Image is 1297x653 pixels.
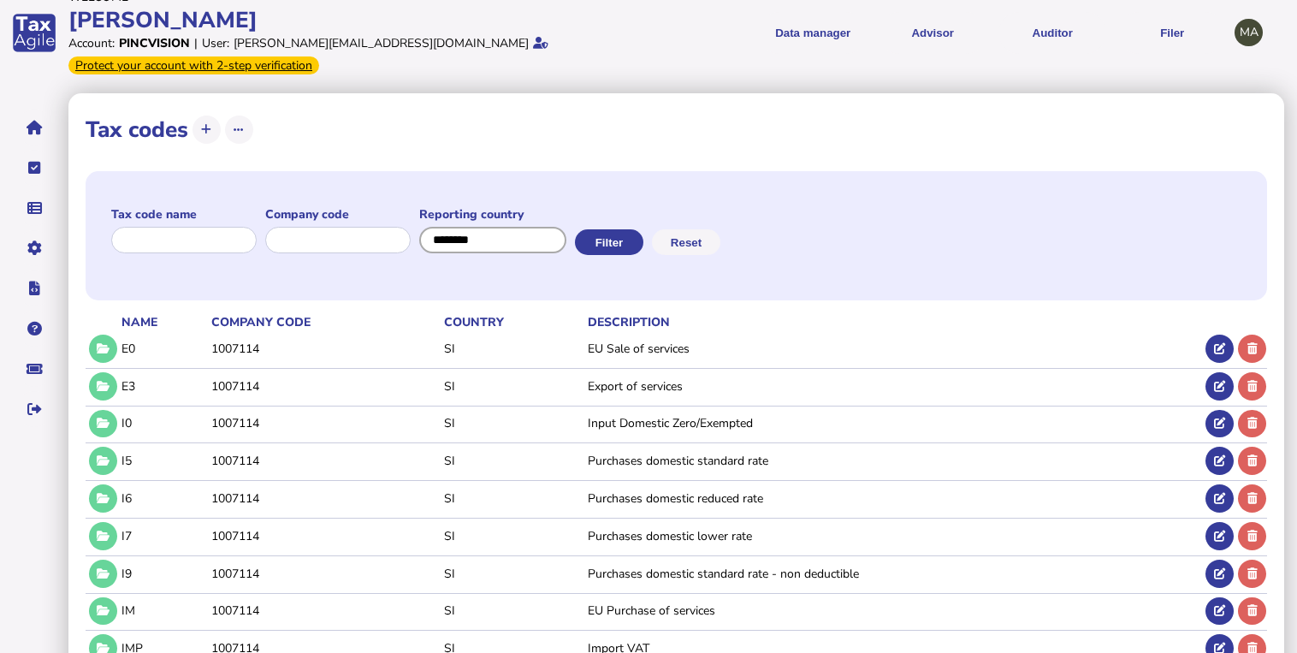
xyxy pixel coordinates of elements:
td: I6 [118,481,208,516]
button: Tax code details [89,484,117,513]
button: Raise a support ticket [16,351,52,387]
button: Auditor [998,12,1106,54]
button: Delete tax code [1238,560,1266,588]
button: Tax code details [89,560,117,588]
td: Export of services [584,368,1202,403]
button: Edit tax code [1205,522,1234,550]
td: Purchases domestic standard rate - non deductible [584,555,1202,591]
td: 1007114 [208,331,440,366]
div: [PERSON_NAME] [68,5,643,35]
td: SI [441,593,584,628]
td: Purchases domestic lower rate [584,518,1202,553]
td: SI [441,518,584,553]
td: 1007114 [208,593,440,628]
button: Tasks [16,150,52,186]
button: Edit tax code [1205,372,1234,401]
td: I0 [118,406,208,441]
button: Delete tax code [1238,597,1266,626]
button: Edit tax code [1205,335,1234,363]
td: 1007114 [208,406,440,441]
button: Delete tax code [1238,372,1266,401]
button: Tax code details [89,335,117,363]
td: 1007114 [208,368,440,403]
button: Sign out [16,391,52,427]
button: Data manager [16,190,52,226]
td: I5 [118,443,208,478]
button: Home [16,110,52,145]
div: Account: [68,35,115,51]
td: 1007114 [208,481,440,516]
td: E0 [118,331,208,366]
button: Edit tax code [1205,410,1234,438]
button: Tax code details [89,597,117,626]
div: User: [202,35,229,51]
button: Developer hub links [16,270,52,306]
td: EU Sale of services [584,331,1202,366]
button: Delete tax code [1238,335,1266,363]
td: SI [441,368,584,403]
td: Purchases domestic reduced rate [584,481,1202,516]
menu: navigate products [652,12,1227,54]
button: Tax code details [89,372,117,401]
label: Tax code name [111,206,257,223]
button: Tax code details [89,447,117,475]
td: SI [441,555,584,591]
td: Input Domestic Zero/Exempted [584,406,1202,441]
th: Description [584,313,1202,331]
h1: Tax codes [86,115,188,145]
button: More options... [225,116,253,144]
div: Pincvision [119,35,190,51]
td: 1007114 [208,443,440,478]
button: Delete tax code [1238,410,1266,438]
button: Filer [1118,12,1226,54]
td: 1007114 [208,555,440,591]
td: IM [118,593,208,628]
label: Reporting country [419,206,566,223]
button: Edit tax code [1205,447,1234,475]
div: From Oct 1, 2025, 2-step verification will be required to login. Set it up now... [68,56,319,74]
td: SI [441,331,584,366]
button: Delete tax code [1238,522,1266,550]
label: Company code [265,206,411,223]
th: Name [118,313,208,331]
button: Edit tax code [1205,597,1234,626]
th: Country [441,313,584,331]
td: SI [441,443,584,478]
i: Email verified [533,37,548,49]
td: E3 [118,368,208,403]
button: Tax code details [89,410,117,438]
td: I7 [118,518,208,553]
button: Help pages [16,311,52,347]
td: 1007114 [208,518,440,553]
button: Add tax code [192,116,221,144]
button: Tax code details [89,522,117,550]
button: Manage settings [16,230,52,266]
div: [PERSON_NAME][EMAIL_ADDRESS][DOMAIN_NAME] [234,35,529,51]
td: I9 [118,555,208,591]
td: SI [441,481,584,516]
button: Edit tax code [1205,484,1234,513]
button: Shows a dropdown of VAT Advisor options [879,12,986,54]
button: Delete tax code [1238,484,1266,513]
button: Shows a dropdown of Data manager options [759,12,867,54]
td: SI [441,406,584,441]
i: Data manager [27,208,42,209]
button: Reset [652,229,720,255]
button: Edit tax code [1205,560,1234,588]
div: | [194,35,198,51]
td: EU Purchase of services [584,593,1202,628]
td: Purchases domestic standard rate [584,443,1202,478]
button: Delete tax code [1238,447,1266,475]
th: Company code [208,313,440,331]
div: Profile settings [1235,19,1263,47]
button: Filter [575,229,643,255]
